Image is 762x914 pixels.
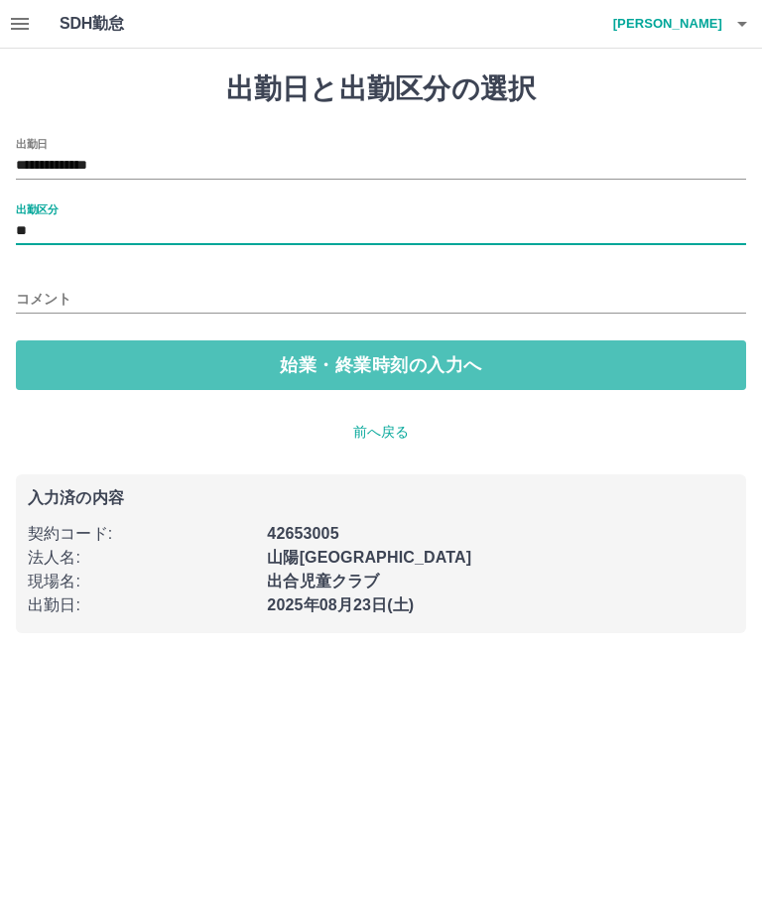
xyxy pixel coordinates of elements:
p: 出勤日 : [28,593,255,617]
b: 2025年08月23日(土) [267,596,414,613]
h1: 出勤日と出勤区分の選択 [16,72,746,106]
p: 契約コード : [28,522,255,546]
b: 出合児童クラブ [267,573,379,589]
p: 前へ戻る [16,422,746,443]
b: 山陽[GEOGRAPHIC_DATA] [267,549,471,566]
label: 出勤日 [16,136,48,151]
b: 42653005 [267,525,338,542]
button: 始業・終業時刻の入力へ [16,340,746,390]
p: 入力済の内容 [28,490,734,506]
label: 出勤区分 [16,201,58,216]
p: 現場名 : [28,570,255,593]
p: 法人名 : [28,546,255,570]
